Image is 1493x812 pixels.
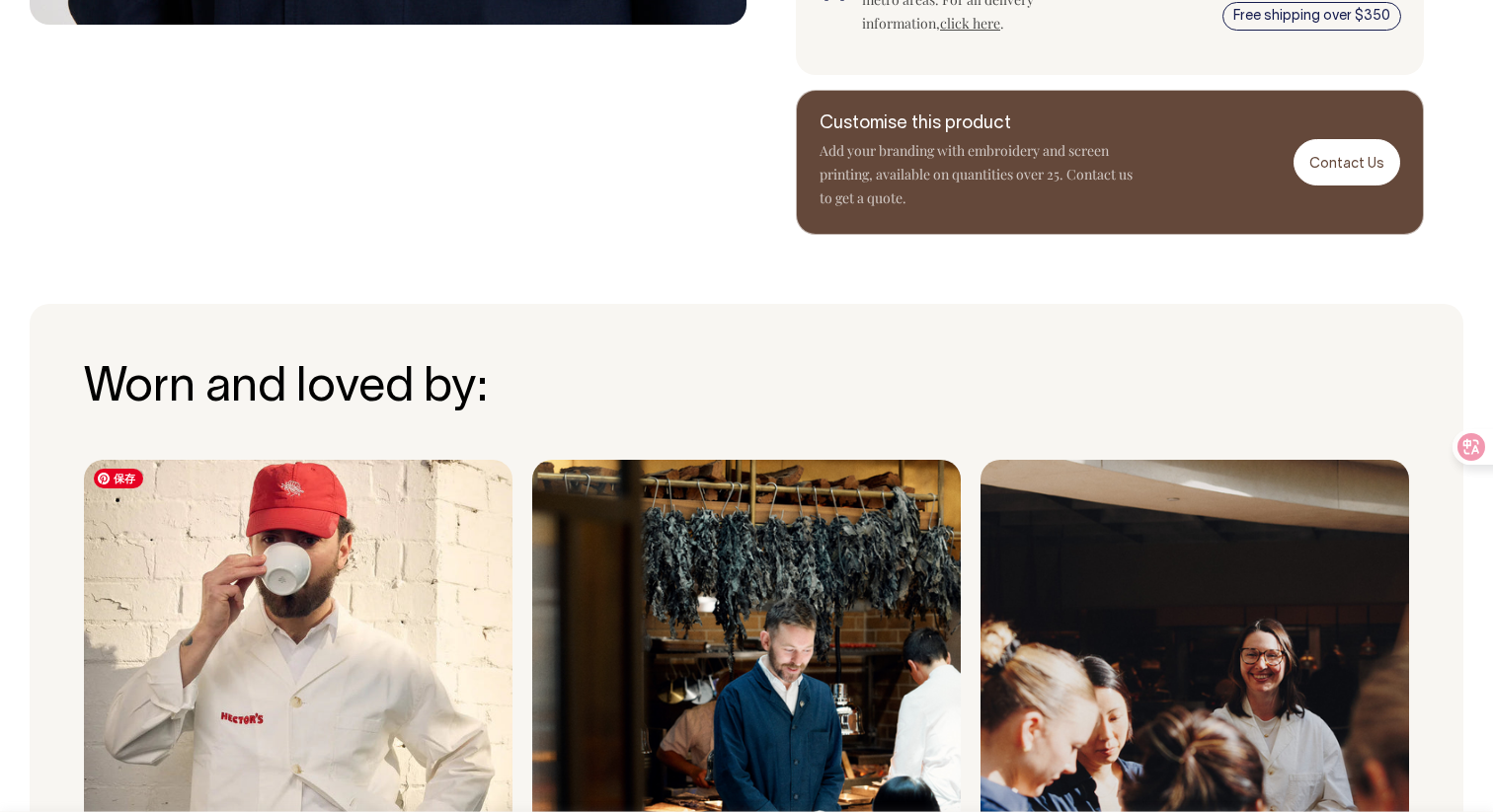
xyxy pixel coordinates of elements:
a: Contact Us [1294,139,1400,185]
span: 保存 [94,469,143,488]
h6: Customise this product [820,114,1136,134]
p: Add your branding with embroidery and screen printing, available on quantities over 25. Contact u... [820,139,1136,210]
a: click here [940,14,1000,33]
h3: Worn and loved by: [84,363,1409,415]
